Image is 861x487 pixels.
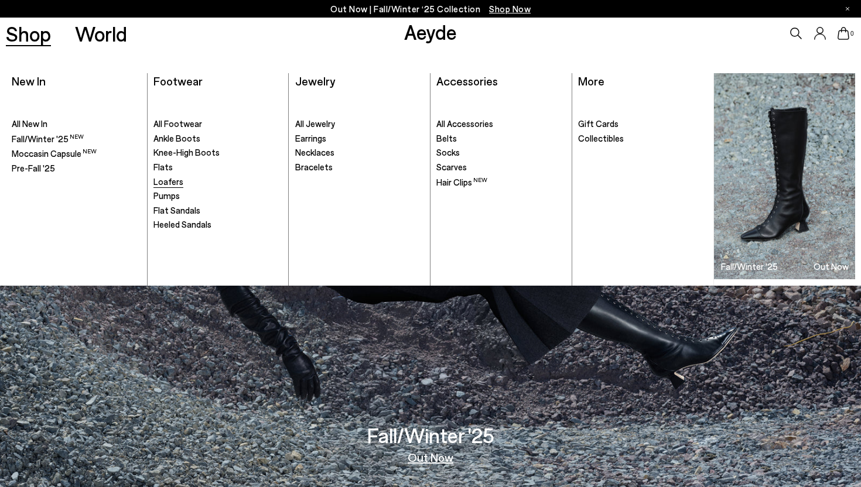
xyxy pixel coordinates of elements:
span: 0 [849,30,855,37]
span: Moccasin Capsule [12,148,97,159]
h3: Out Now [814,262,849,271]
a: Ankle Boots [153,133,282,145]
a: Flats [153,162,282,173]
span: Heeled Sandals [153,219,211,229]
span: Scarves [436,162,467,172]
span: All Footwear [153,118,202,129]
span: Flat Sandals [153,205,200,215]
a: Bracelets [295,162,424,173]
span: Flats [153,162,173,172]
img: Group_1295_900x.jpg [714,73,855,280]
span: Earrings [295,133,326,143]
a: World [75,23,127,44]
a: Scarves [436,162,565,173]
a: Socks [436,147,565,159]
a: Belts [436,133,565,145]
a: Fall/Winter '25 Out Now [714,73,855,280]
span: Hair Clips [436,177,487,187]
a: Pre-Fall '25 [12,163,141,174]
a: All Jewelry [295,118,424,130]
a: All Accessories [436,118,565,130]
a: Knee-High Boots [153,147,282,159]
span: Socks [436,147,460,157]
span: Bracelets [295,162,333,172]
a: Heeled Sandals [153,219,282,231]
span: Belts [436,133,457,143]
a: Jewelry [295,74,335,88]
span: Navigate to /collections/new-in [489,4,531,14]
a: Gift Cards [578,118,708,130]
h3: Fall/Winter '25 [367,425,494,445]
a: Necklaces [295,147,424,159]
span: All Jewelry [295,118,335,129]
span: Gift Cards [578,118,619,129]
a: More [578,74,604,88]
span: Fall/Winter '25 [12,133,84,144]
a: Fall/Winter '25 [12,133,141,145]
a: Flat Sandals [153,205,282,217]
span: Pre-Fall '25 [12,163,55,173]
a: Loafers [153,176,282,188]
span: All Accessories [436,118,493,129]
span: All New In [12,118,47,129]
span: Knee-High Boots [153,147,220,157]
a: Moccasin Capsule [12,148,141,160]
h3: Fall/Winter '25 [721,262,778,271]
a: All Footwear [153,118,282,130]
span: Collectibles [578,133,624,143]
a: Accessories [436,74,498,88]
span: Pumps [153,190,180,201]
a: Pumps [153,190,282,202]
a: Earrings [295,133,424,145]
span: Loafers [153,176,183,187]
span: Necklaces [295,147,334,157]
a: Footwear [153,74,203,88]
a: 0 [838,27,849,40]
a: Shop [6,23,51,44]
p: Out Now | Fall/Winter ‘25 Collection [330,2,531,16]
a: Aeyde [404,19,457,44]
a: New In [12,74,46,88]
a: All New In [12,118,141,130]
a: Collectibles [578,133,708,145]
span: Ankle Boots [153,133,200,143]
a: Hair Clips [436,176,565,188]
a: Out Now [408,451,453,463]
